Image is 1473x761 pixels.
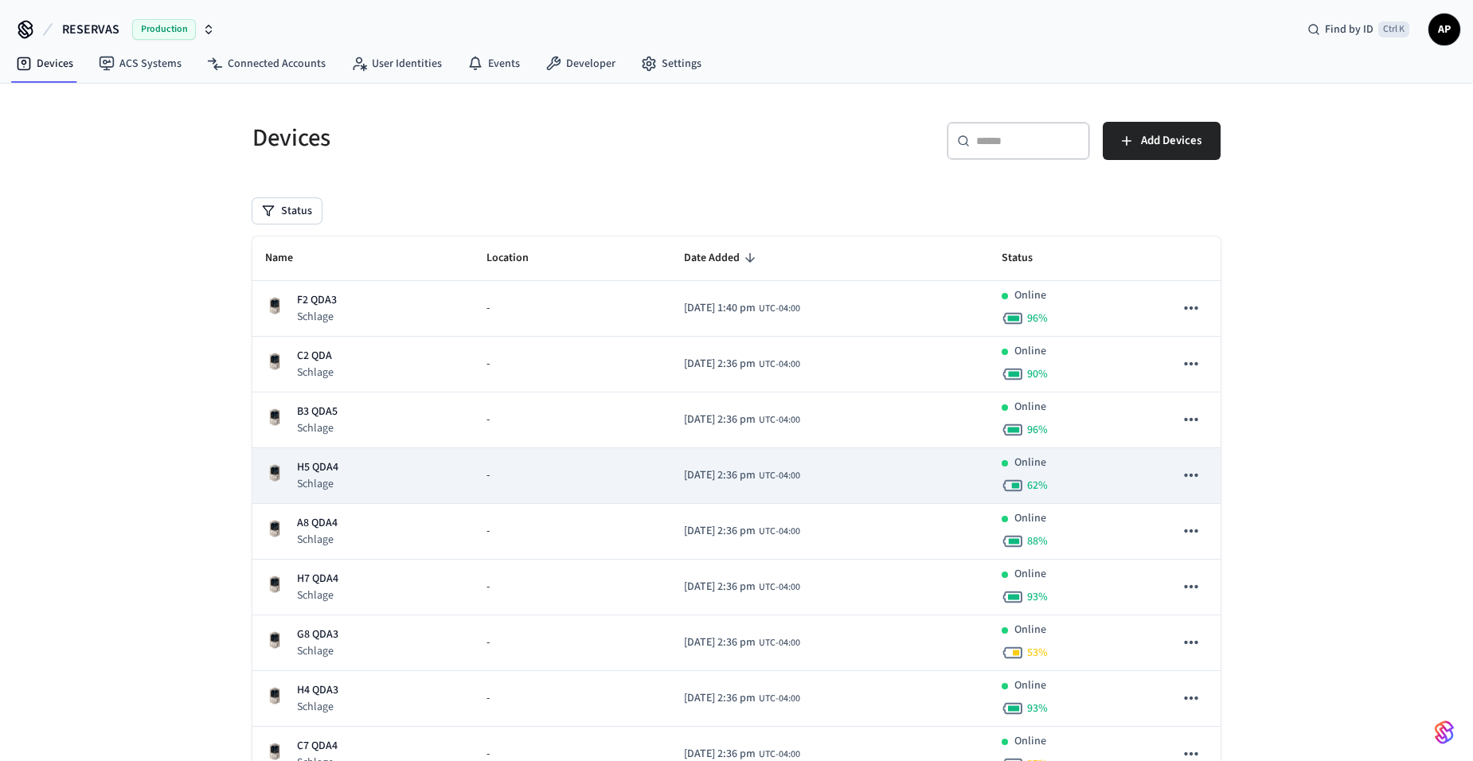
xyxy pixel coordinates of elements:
[1378,21,1409,37] span: Ctrl K
[1027,478,1048,494] span: 62 %
[297,476,338,492] p: Schlage
[684,356,756,373] span: [DATE] 2:36 pm
[759,469,800,483] span: UTC-04:00
[1014,510,1046,527] p: Online
[486,523,490,540] span: -
[297,515,338,532] p: A8 QDA4
[684,634,800,651] div: America/La_Paz
[533,49,628,78] a: Developer
[1141,131,1201,151] span: Add Devices
[265,246,314,271] span: Name
[684,690,756,707] span: [DATE] 2:36 pm
[455,49,533,78] a: Events
[1103,122,1221,160] button: Add Devices
[486,467,490,484] span: -
[1014,343,1046,360] p: Online
[265,352,284,371] img: Schlage Sense Smart Deadbolt with Camelot Trim, Front
[684,690,800,707] div: America/La_Paz
[62,20,119,39] span: RESERVAS
[297,643,338,659] p: Schlage
[1014,287,1046,304] p: Online
[1325,21,1373,37] span: Find by ID
[1014,399,1046,416] p: Online
[684,300,800,317] div: America/La_Paz
[684,467,756,484] span: [DATE] 2:36 pm
[265,296,284,315] img: Schlage Sense Smart Deadbolt with Camelot Trim, Front
[684,246,760,271] span: Date Added
[1014,566,1046,583] p: Online
[486,412,490,428] span: -
[684,467,800,484] div: America/La_Paz
[759,302,800,316] span: UTC-04:00
[1027,310,1048,326] span: 96 %
[265,686,284,705] img: Schlage Sense Smart Deadbolt with Camelot Trim, Front
[1027,701,1048,716] span: 93 %
[759,636,800,650] span: UTC-04:00
[252,198,322,224] button: Status
[3,49,86,78] a: Devices
[1430,15,1459,44] span: AP
[297,348,334,365] p: C2 QDA
[759,357,800,372] span: UTC-04:00
[265,575,284,594] img: Schlage Sense Smart Deadbolt with Camelot Trim, Front
[297,699,338,715] p: Schlage
[1428,14,1460,45] button: AP
[1027,366,1048,382] span: 90 %
[684,634,756,651] span: [DATE] 2:36 pm
[265,742,284,761] img: Schlage Sense Smart Deadbolt with Camelot Trim, Front
[1002,246,1053,271] span: Status
[1435,720,1454,745] img: SeamLogoGradient.69752ec5.svg
[486,690,490,707] span: -
[297,309,337,325] p: Schlage
[338,49,455,78] a: User Identities
[486,246,549,271] span: Location
[759,580,800,595] span: UTC-04:00
[265,630,284,650] img: Schlage Sense Smart Deadbolt with Camelot Trim, Front
[684,523,756,540] span: [DATE] 2:36 pm
[486,300,490,317] span: -
[684,579,756,595] span: [DATE] 2:36 pm
[1014,733,1046,750] p: Online
[684,300,756,317] span: [DATE] 1:40 pm
[297,420,338,436] p: Schlage
[1014,622,1046,638] p: Online
[265,408,284,427] img: Schlage Sense Smart Deadbolt with Camelot Trim, Front
[86,49,194,78] a: ACS Systems
[297,292,337,309] p: F2 QDA3
[486,634,490,651] span: -
[684,412,756,428] span: [DATE] 2:36 pm
[486,579,490,595] span: -
[297,404,338,420] p: B3 QDA5
[684,356,800,373] div: America/La_Paz
[297,459,338,476] p: H5 QDA4
[297,587,338,603] p: Schlage
[265,519,284,538] img: Schlage Sense Smart Deadbolt with Camelot Trim, Front
[297,365,334,380] p: Schlage
[684,579,800,595] div: America/La_Paz
[297,571,338,587] p: H7 QDA4
[684,412,800,428] div: America/La_Paz
[1027,533,1048,549] span: 88 %
[1014,677,1046,694] p: Online
[486,356,490,373] span: -
[297,682,338,699] p: H4 QDA3
[132,19,196,40] span: Production
[1014,455,1046,471] p: Online
[297,626,338,643] p: G8 QDA3
[1027,422,1048,438] span: 96 %
[759,525,800,539] span: UTC-04:00
[297,532,338,548] p: Schlage
[297,738,338,755] p: C7 QDA4
[1027,645,1048,661] span: 53 %
[1027,589,1048,605] span: 93 %
[194,49,338,78] a: Connected Accounts
[252,122,727,154] h5: Devices
[759,413,800,427] span: UTC-04:00
[265,463,284,482] img: Schlage Sense Smart Deadbolt with Camelot Trim, Front
[759,692,800,706] span: UTC-04:00
[1295,15,1422,44] div: Find by IDCtrl K
[628,49,714,78] a: Settings
[684,523,800,540] div: America/La_Paz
